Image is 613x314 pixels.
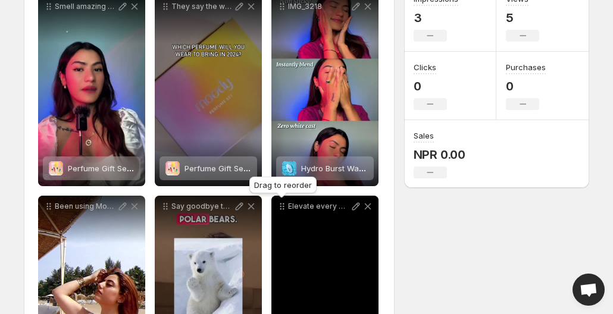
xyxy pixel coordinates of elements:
p: 5 [506,11,539,25]
p: Elevate every moment with a fragrance for every moodMoody perfumes for [PERSON_NAME] girlsfrom-- [288,202,350,211]
p: They say the way you spend your [PERSON_NAME] will set the tone for the rest of your year so Whic... [171,2,233,11]
p: 0 [414,79,447,93]
p: IMG_3218 [288,2,350,11]
img: Perfume Gift Set Of 4 For Women [165,161,180,175]
p: Say goodbye to greasy and say hello to glowy Meet try [171,202,233,211]
h3: Purchases [506,61,546,73]
span: Perfume Gift Set Of 4 For Women [184,164,309,173]
p: Smell amazing feel unstoppable Shop your [PERSON_NAME] Perfume Set and switch scents with your mo... [55,2,117,11]
h3: Clicks [414,61,436,73]
img: Hydro Burst Water Sunscreen with SPF 50 PA++++ [282,161,296,175]
p: Been using Moodys Hydro Burst Water Sunscreen SPF 50 PA lately and honestly its so good Its super... [55,202,117,211]
p: 3 [414,11,458,25]
span: Hydro Burst Water Sunscreen with SPF 50 PA++++ [301,164,492,173]
a: Open chat [573,274,605,306]
span: Perfume Gift Set Of 4 For Women [68,164,192,173]
p: NPR 0.00 [414,147,465,162]
h3: Sales [414,130,434,142]
p: 0 [506,79,546,93]
img: Perfume Gift Set Of 4 For Women [49,161,63,175]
